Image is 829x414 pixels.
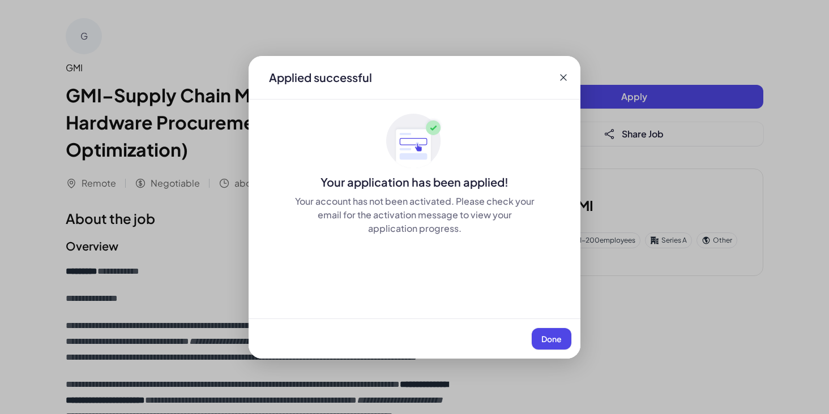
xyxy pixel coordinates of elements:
div: Your account has not been activated. Please check your email for the activation message to view y... [294,195,535,235]
span: Done [541,334,562,344]
div: Your application has been applied! [249,174,580,190]
button: Done [532,328,571,350]
div: Applied successful [269,70,372,85]
img: ApplyedMaskGroup3.svg [386,113,443,170]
